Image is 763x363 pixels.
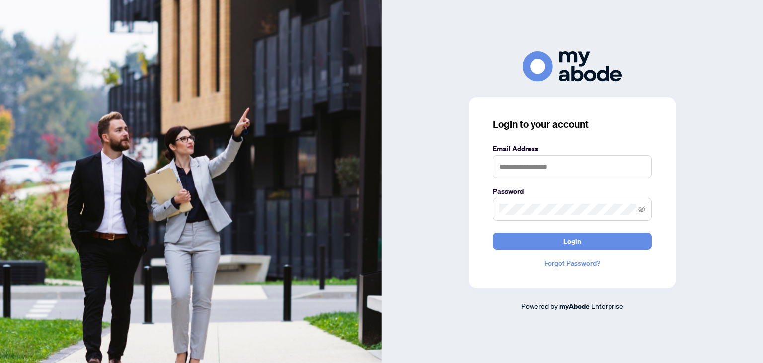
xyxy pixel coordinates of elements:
a: myAbode [559,301,590,312]
label: Password [493,186,652,197]
span: Enterprise [591,301,623,310]
span: Powered by [521,301,558,310]
span: Login [563,233,581,249]
button: Login [493,233,652,250]
h3: Login to your account [493,117,652,131]
a: Forgot Password? [493,258,652,269]
img: ma-logo [523,51,622,82]
span: eye-invisible [638,206,645,213]
label: Email Address [493,143,652,154]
